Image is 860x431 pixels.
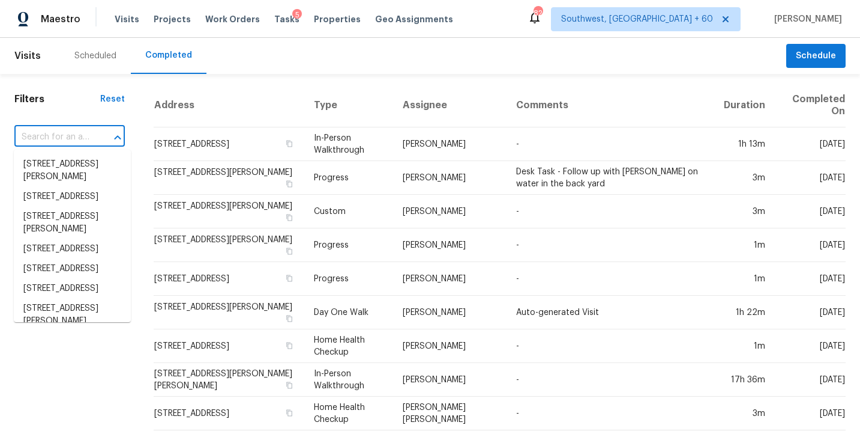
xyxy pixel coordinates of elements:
[154,84,304,127] th: Address
[507,84,714,127] th: Comments
[775,161,846,195] td: [DATE]
[714,228,775,262] td: 1m
[714,329,775,363] td: 1m
[769,13,842,25] span: [PERSON_NAME]
[393,329,507,363] td: [PERSON_NAME]
[775,195,846,228] td: [DATE]
[154,13,191,25] span: Projects
[786,44,846,69] button: Schedule
[154,195,304,228] td: [STREET_ADDRESS][PERSON_NAME]
[304,195,393,228] td: Custom
[714,161,775,195] td: 3m
[507,262,714,296] td: -
[507,161,714,195] td: Desk Task - Follow up with [PERSON_NAME] on water in the back yard
[284,340,295,351] button: Copy Address
[284,313,295,324] button: Copy Address
[14,239,131,259] li: [STREET_ADDRESS]
[393,228,507,262] td: [PERSON_NAME]
[775,84,846,127] th: Completed On
[304,397,393,430] td: Home Health Checkup
[154,296,304,329] td: [STREET_ADDRESS][PERSON_NAME]
[304,363,393,397] td: In-Person Walkthrough
[41,13,80,25] span: Maestro
[284,380,295,391] button: Copy Address
[304,296,393,329] td: Day One Walk
[714,397,775,430] td: 3m
[304,329,393,363] td: Home Health Checkup
[714,363,775,397] td: 17h 36m
[115,13,139,25] span: Visits
[14,154,131,187] li: [STREET_ADDRESS][PERSON_NAME]
[14,187,131,207] li: [STREET_ADDRESS]
[284,179,295,189] button: Copy Address
[393,363,507,397] td: [PERSON_NAME]
[154,329,304,363] td: [STREET_ADDRESS]
[304,161,393,195] td: Progress
[796,49,836,64] span: Schedule
[775,329,846,363] td: [DATE]
[393,262,507,296] td: [PERSON_NAME]
[274,15,299,23] span: Tasks
[393,161,507,195] td: [PERSON_NAME]
[284,138,295,149] button: Copy Address
[775,228,846,262] td: [DATE]
[714,296,775,329] td: 1h 22m
[775,363,846,397] td: [DATE]
[393,397,507,430] td: [PERSON_NAME] [PERSON_NAME]
[14,128,91,147] input: Search for an address...
[561,13,713,25] span: Southwest, [GEOGRAPHIC_DATA] + 60
[14,299,131,331] li: [STREET_ADDRESS][PERSON_NAME]
[375,13,453,25] span: Geo Assignments
[507,397,714,430] td: -
[100,93,125,105] div: Reset
[284,408,295,418] button: Copy Address
[507,329,714,363] td: -
[534,7,542,19] div: 820
[154,127,304,161] td: [STREET_ADDRESS]
[284,212,295,223] button: Copy Address
[775,127,846,161] td: [DATE]
[393,127,507,161] td: [PERSON_NAME]
[714,127,775,161] td: 1h 13m
[14,93,100,105] h1: Filters
[205,13,260,25] span: Work Orders
[304,84,393,127] th: Type
[507,228,714,262] td: -
[74,50,116,62] div: Scheduled
[393,296,507,329] td: [PERSON_NAME]
[507,127,714,161] td: -
[14,207,131,239] li: [STREET_ADDRESS][PERSON_NAME]
[154,161,304,195] td: [STREET_ADDRESS][PERSON_NAME]
[507,296,714,329] td: Auto-generated Visit
[714,84,775,127] th: Duration
[284,246,295,257] button: Copy Address
[304,127,393,161] td: In-Person Walkthrough
[714,262,775,296] td: 1m
[109,129,126,146] button: Close
[14,279,131,299] li: [STREET_ADDRESS]
[775,296,846,329] td: [DATE]
[714,195,775,228] td: 3m
[507,363,714,397] td: -
[284,273,295,284] button: Copy Address
[304,228,393,262] td: Progress
[507,195,714,228] td: -
[154,363,304,397] td: [STREET_ADDRESS][PERSON_NAME][PERSON_NAME]
[154,228,304,262] td: [STREET_ADDRESS][PERSON_NAME]
[14,43,41,69] span: Visits
[314,13,361,25] span: Properties
[14,259,131,279] li: [STREET_ADDRESS]
[145,49,192,61] div: Completed
[154,397,304,430] td: [STREET_ADDRESS]
[304,262,393,296] td: Progress
[393,84,507,127] th: Assignee
[393,195,507,228] td: [PERSON_NAME]
[292,9,302,21] div: 5
[775,262,846,296] td: [DATE]
[154,262,304,296] td: [STREET_ADDRESS]
[775,397,846,430] td: [DATE]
